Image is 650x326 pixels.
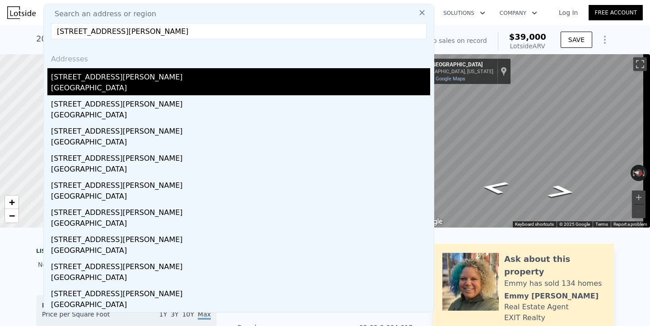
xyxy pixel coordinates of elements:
[633,57,647,71] button: Toggle fullscreen view
[501,66,507,76] a: Show location on map
[47,47,430,68] div: Addresses
[198,311,211,320] span: Max
[51,83,430,95] div: [GEOGRAPHIC_DATA]
[559,222,590,227] span: © 2025 Google
[51,191,430,204] div: [GEOGRAPHIC_DATA]
[632,205,645,218] button: Zoom out
[51,272,430,285] div: [GEOGRAPHIC_DATA]
[613,222,647,227] a: Report a problem
[642,165,647,181] button: Rotate clockwise
[51,137,430,149] div: [GEOGRAPHIC_DATA]
[171,311,178,318] span: 3Y
[159,311,167,318] span: 1Y
[504,278,602,289] div: Emmy has sold 134 homes
[51,218,430,231] div: [GEOGRAPHIC_DATA]
[595,222,608,227] a: Terms (opens in new tab)
[509,32,546,42] span: $39,000
[51,164,430,177] div: [GEOGRAPHIC_DATA]
[36,33,352,45] div: 2015 N [GEOGRAPHIC_DATA] , [GEOGRAPHIC_DATA][PERSON_NAME] , IL 62204
[5,196,19,209] a: Zoom in
[5,209,19,223] a: Zoom out
[561,32,592,48] button: SAVE
[51,23,427,39] input: Enter an address, city, region, neighborhood or zip code
[548,8,589,17] a: Log In
[51,204,430,218] div: [STREET_ADDRESS][PERSON_NAME]
[504,291,599,302] div: Emmy [PERSON_NAME]
[51,285,430,299] div: [STREET_ADDRESS][PERSON_NAME]
[504,302,569,312] div: Real Estate Agent
[42,301,211,310] div: Houses Median Sale
[417,76,465,82] a: View on Google Maps
[51,149,430,164] div: [STREET_ADDRESS][PERSON_NAME]
[589,5,643,20] a: Free Account
[509,42,546,51] div: Lotside ARV
[504,253,605,278] div: Ask about this property
[417,69,493,75] div: [GEOGRAPHIC_DATA], [US_STATE]
[631,165,636,181] button: Rotate counterclockwise
[51,68,430,83] div: [STREET_ADDRESS][PERSON_NAME]
[417,61,493,69] div: 2016 [GEOGRAPHIC_DATA]
[9,196,15,208] span: +
[596,31,614,49] button: Show Options
[51,177,430,191] div: [STREET_ADDRESS][PERSON_NAME]
[51,122,430,137] div: [STREET_ADDRESS][PERSON_NAME]
[7,6,36,19] img: Lotside
[504,312,545,323] div: EXIT Realty
[36,256,217,273] div: No sales history record for this property.
[413,54,650,228] div: Street View
[51,299,430,312] div: [GEOGRAPHIC_DATA]
[436,5,492,21] button: Solutions
[632,191,645,204] button: Zoom in
[630,168,647,178] button: Reset the view
[182,311,194,318] span: 10Y
[51,231,430,245] div: [STREET_ADDRESS][PERSON_NAME]
[47,9,156,19] span: Search an address or region
[515,221,554,228] button: Keyboard shortcuts
[536,182,587,201] path: Go North, N 43rd St
[51,95,430,110] div: [STREET_ADDRESS][PERSON_NAME]
[42,310,126,324] div: Price per Square Foot
[36,247,217,256] div: LISTING & SALE HISTORY
[51,245,430,258] div: [GEOGRAPHIC_DATA]
[391,36,487,45] div: Off Market. No sales on record
[51,110,430,122] div: [GEOGRAPHIC_DATA]
[470,178,520,197] path: Go South, N 43rd St
[9,210,15,221] span: −
[492,5,544,21] button: Company
[413,54,650,228] div: Map
[51,258,430,272] div: [STREET_ADDRESS][PERSON_NAME]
